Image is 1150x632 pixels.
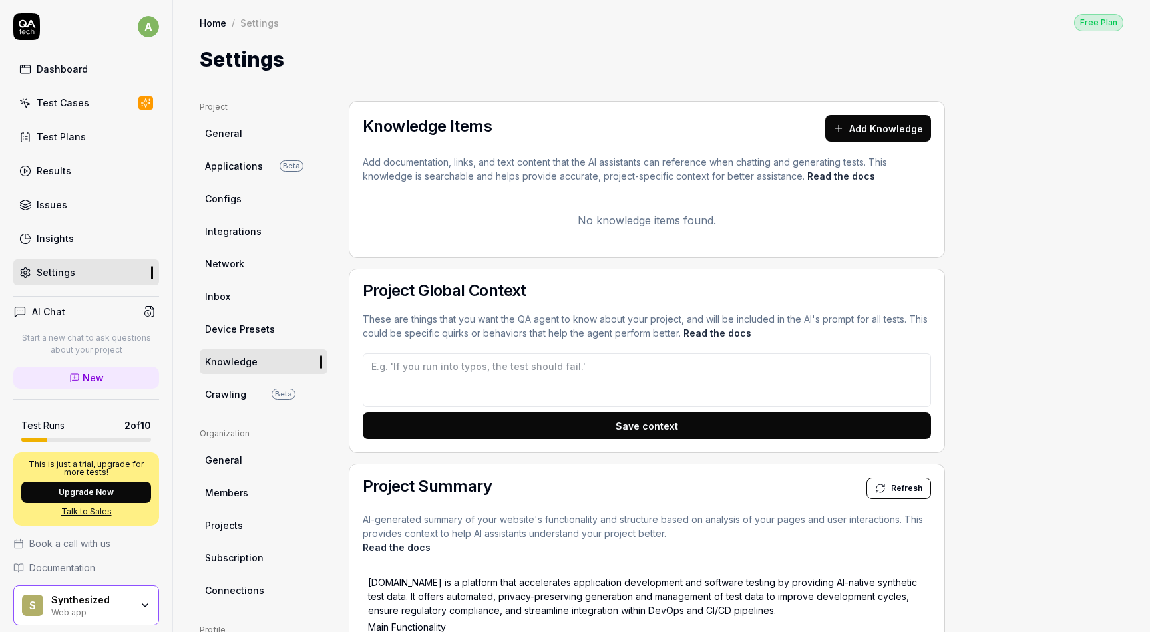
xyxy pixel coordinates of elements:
span: a [138,16,159,37]
div: Dashboard [37,62,88,76]
div: Web app [51,606,131,617]
a: CrawlingBeta [200,382,327,406]
a: Configs [200,186,327,211]
a: Connections [200,578,327,603]
div: Test Plans [37,130,86,144]
p: Start a new chat to ask questions about your project [13,332,159,356]
span: Connections [205,583,264,597]
h5: Test Runs [21,420,65,432]
p: No knowledge items found. [363,212,931,228]
a: Knowledge [200,349,327,374]
a: Dashboard [13,56,159,82]
a: Test Cases [13,90,159,116]
a: Members [200,480,327,505]
a: General [200,448,327,472]
p: [DOMAIN_NAME] is a platform that accelerates application development and software testing by prov... [368,575,926,617]
a: Settings [13,259,159,285]
a: Book a call with us [13,536,159,550]
span: Network [205,257,244,271]
div: Free Plan [1074,14,1123,31]
span: Crawling [205,387,246,401]
a: Read the docs [683,327,751,339]
span: Configs [205,192,242,206]
div: Synthesized [51,594,131,606]
span: Documentation [29,561,95,575]
a: Talk to Sales [21,506,151,518]
a: Projects [200,513,327,538]
span: Subscription [205,551,264,565]
a: Device Presets [200,317,327,341]
a: Insights [13,226,159,251]
div: Settings [240,16,279,29]
h2: Knowledge Items [363,118,492,134]
span: General [205,453,242,467]
div: Results [37,164,71,178]
a: Subscription [200,546,327,570]
a: Documentation [13,561,159,575]
span: Integrations [205,224,262,238]
a: ApplicationsBeta [200,154,327,178]
button: Add Knowledge [825,115,931,142]
span: Device Presets [205,322,275,336]
button: SSynthesizedWeb app [13,585,159,625]
a: Home [200,16,226,29]
div: Settings [37,265,75,279]
h2: Project Global Context [363,283,931,299]
a: New [13,367,159,389]
div: Test Cases [37,96,89,110]
p: This is just a trial, upgrade for more tests! [21,460,151,476]
a: Network [200,251,327,276]
a: Inbox [200,284,327,309]
button: Save context [363,412,931,439]
span: 2 of 10 [124,418,151,432]
span: Projects [205,518,243,532]
div: Issues [37,198,67,212]
span: Knowledge [205,355,258,369]
span: New [83,371,104,385]
button: Free Plan [1074,13,1123,31]
span: S [22,595,43,616]
div: Project [200,101,327,113]
h2: Project Summary [363,478,492,494]
span: Beta [272,389,295,400]
span: Applications [205,159,263,173]
div: / [232,16,235,29]
p: AI-generated summary of your website's functionality and structure based on analysis of your page... [363,512,931,554]
p: Add documentation, links, and text content that the AI assistants can reference when chatting and... [363,155,931,183]
span: Members [205,486,248,500]
a: Read the docs [363,542,431,553]
a: Read the docs [807,170,875,182]
p: These are things that you want the QA agent to know about your project, and will be included in t... [363,312,931,340]
button: Refresh [866,478,931,499]
a: Test Plans [13,124,159,150]
a: Results [13,158,159,184]
button: Upgrade Now [21,482,151,503]
a: Issues [13,192,159,218]
span: Inbox [205,289,230,303]
div: Organization [200,428,327,440]
button: a [138,13,159,40]
span: General [205,126,242,140]
a: Integrations [200,219,327,243]
div: Insights [37,232,74,245]
a: General [200,121,327,146]
span: Beta [280,160,303,172]
h4: AI Chat [32,305,65,319]
h1: Settings [200,45,284,75]
span: Refresh [891,482,922,494]
span: Book a call with us [29,536,110,550]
